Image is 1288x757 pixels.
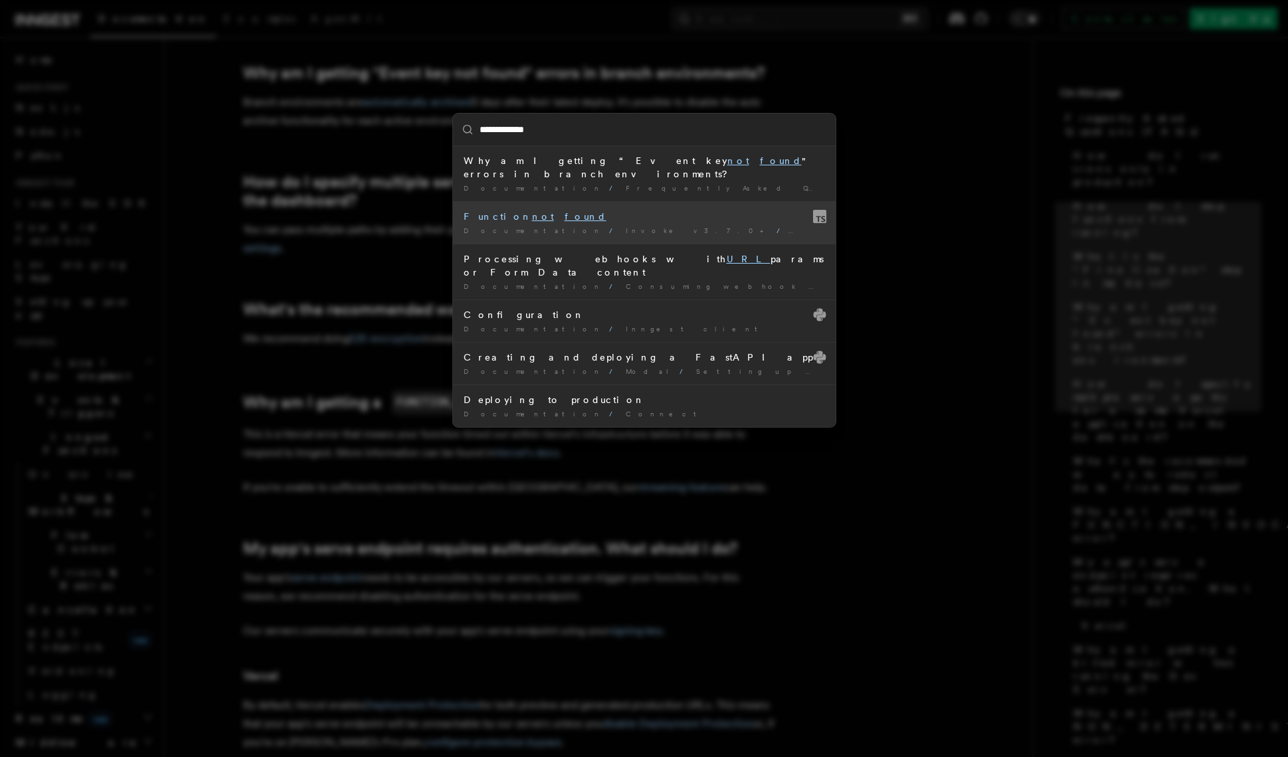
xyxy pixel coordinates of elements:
span: Documentation [464,410,604,418]
span: Inngest client [626,325,766,333]
span: / [777,226,788,234]
mark: not [727,155,749,166]
span: Consuming webhook events [626,282,877,290]
span: Frequently Asked Questions (FAQs) [626,184,961,192]
span: Documentation [464,367,604,375]
span: Documentation [464,325,604,333]
div: Why am I getting “Event key " errors in branch environments? [464,154,825,181]
mark: found [565,211,606,222]
span: / [609,367,620,375]
div: Processing webhooks with params or Form Data content [464,252,825,279]
mark: found [760,155,802,166]
span: Documentation [464,226,604,234]
span: / [680,367,691,375]
span: Documentation [464,184,604,192]
mark: URL [727,254,771,264]
div: Deploying to production [464,393,825,406]
div: Function [464,210,825,223]
span: Connect [626,410,705,418]
span: / [609,282,620,290]
mark: not [532,211,554,222]
span: Modal [626,367,674,375]
div: Configuration [464,308,825,321]
span: / [609,325,620,333]
div: Creating and deploying a FastAPI app [464,351,825,364]
span: Setting up your development environment [696,367,1099,375]
span: Invoke v3.7.0+ [626,226,771,234]
span: / [609,184,620,192]
span: Documentation [464,282,604,290]
span: / [609,226,620,234]
span: / [609,410,620,418]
